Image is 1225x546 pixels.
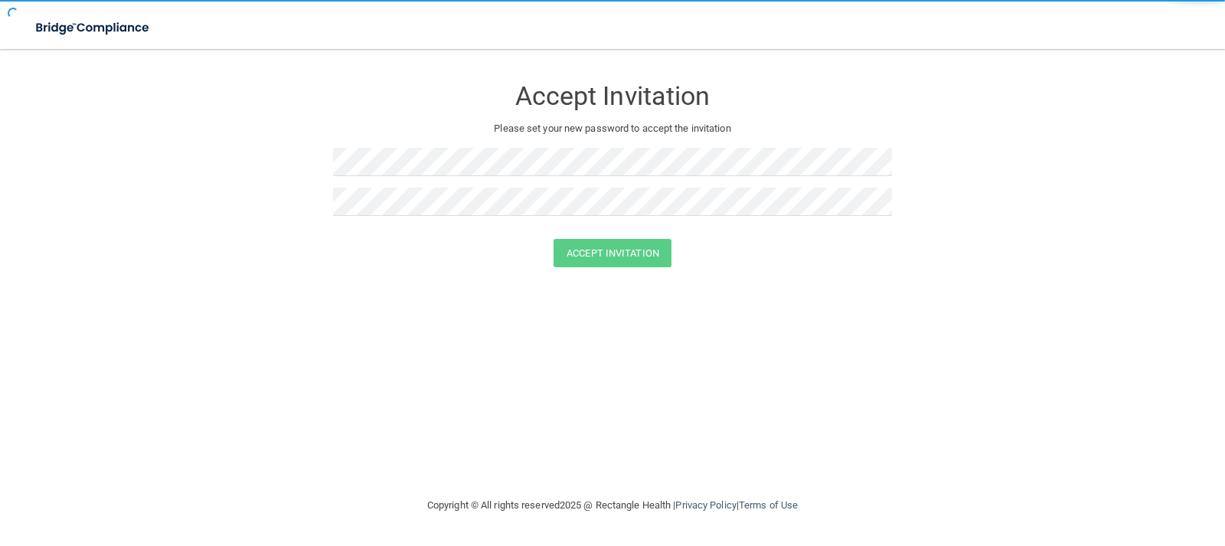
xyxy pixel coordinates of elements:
[345,119,880,138] p: Please set your new password to accept the invitation
[23,12,164,44] img: bridge_compliance_login_screen.278c3ca4.svg
[675,499,736,511] a: Privacy Policy
[554,239,671,267] button: Accept Invitation
[333,82,892,110] h3: Accept Invitation
[333,481,892,530] div: Copyright © All rights reserved 2025 @ Rectangle Health | |
[739,499,798,511] a: Terms of Use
